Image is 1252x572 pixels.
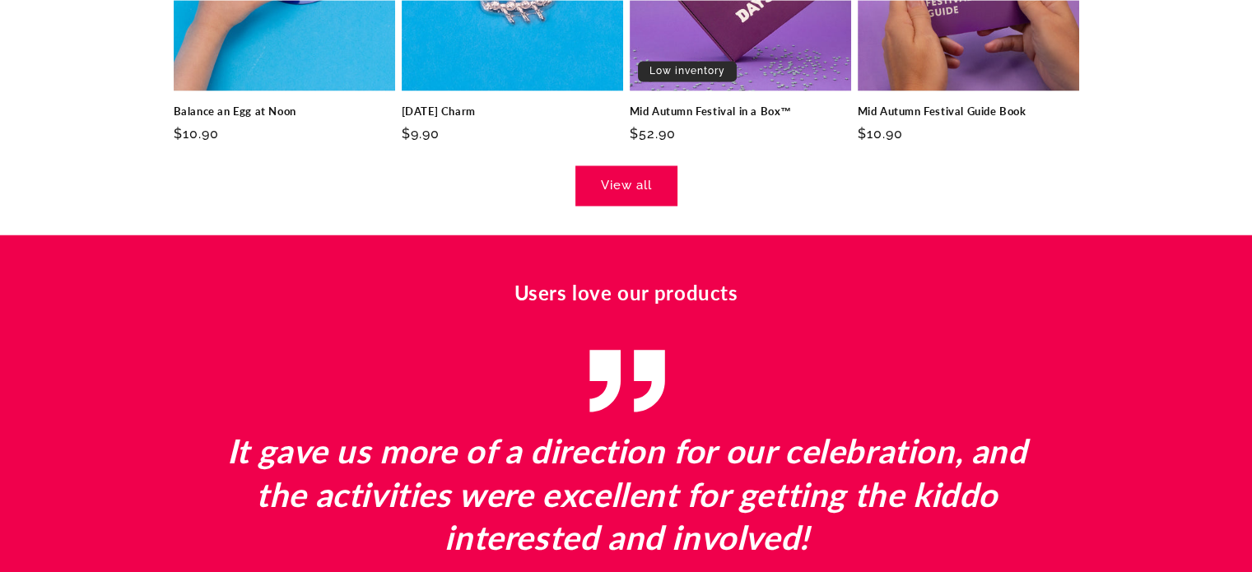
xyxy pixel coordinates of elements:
a: Balance an Egg at Noon [174,105,395,119]
a: [DATE] Charm [402,105,623,119]
a: View all products in the Chinese Culture collection [576,166,677,205]
a: Mid Autumn Festival Guide Book [858,105,1079,119]
h2: It gave us more of a direction for our celebration, and the activities were excellent for getting... [203,430,1051,558]
a: Mid Autumn Festival in a Box™ [630,105,851,119]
